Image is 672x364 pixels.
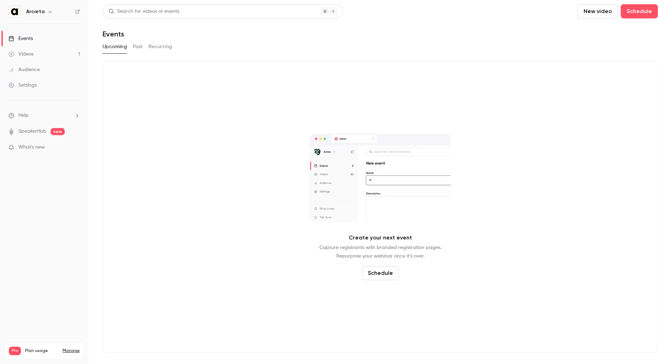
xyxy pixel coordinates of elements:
button: Upcoming [103,41,127,52]
button: New video [578,4,618,18]
li: help-dropdown-opener [8,112,80,119]
span: What's new [18,144,45,151]
span: Help [18,112,29,119]
div: Search for videos or events [109,8,179,15]
h1: Events [103,30,124,38]
div: Events [8,35,33,42]
p: Capture registrants with branded registration pages. Repurpose your webinar once it's over. [319,243,441,260]
span: Plan usage [25,348,58,354]
img: Arcarta [9,6,20,17]
button: Schedule [621,4,658,18]
a: Manage [63,348,80,354]
span: new [51,128,65,135]
div: Settings [8,82,37,89]
button: Schedule [362,266,399,280]
button: Recurring [149,41,172,52]
div: Audience [8,66,40,73]
h6: Arcarta [26,8,45,15]
button: Past [133,41,143,52]
div: Videos [8,51,34,58]
p: Create your next event [349,233,412,242]
a: SpeakerHub [18,128,46,135]
span: Pro [9,347,21,355]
